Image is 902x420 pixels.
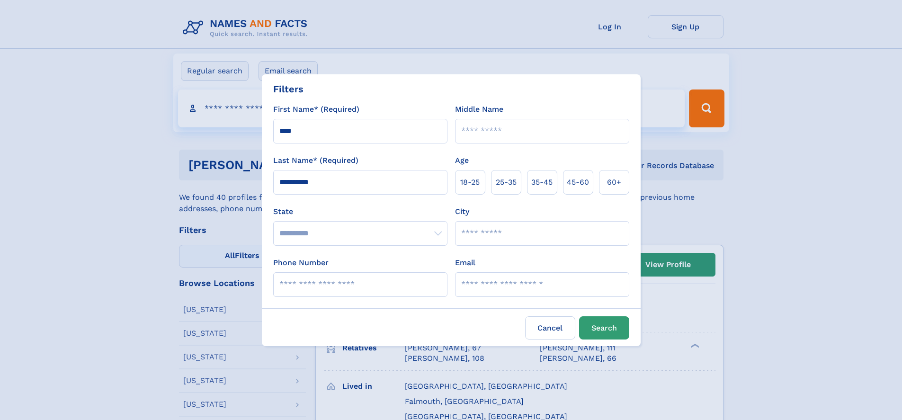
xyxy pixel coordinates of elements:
[579,316,629,340] button: Search
[567,177,589,188] span: 45‑60
[460,177,480,188] span: 18‑25
[455,104,503,115] label: Middle Name
[455,257,475,268] label: Email
[273,155,358,166] label: Last Name* (Required)
[496,177,517,188] span: 25‑35
[525,316,575,340] label: Cancel
[273,82,304,96] div: Filters
[455,206,469,217] label: City
[531,177,553,188] span: 35‑45
[455,155,469,166] label: Age
[273,104,359,115] label: First Name* (Required)
[607,177,621,188] span: 60+
[273,257,329,268] label: Phone Number
[273,206,447,217] label: State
